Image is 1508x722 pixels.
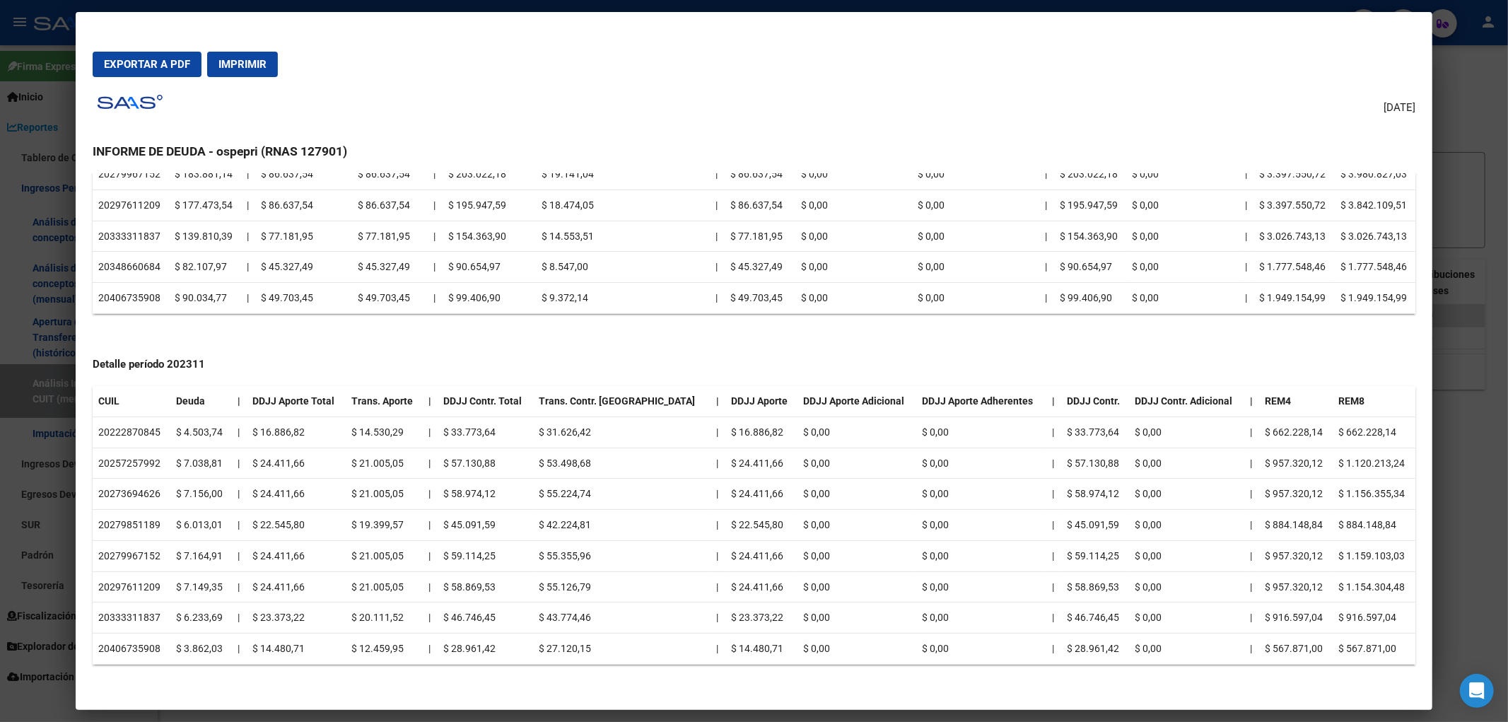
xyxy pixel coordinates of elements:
td: $ 1.120.213,24 [1333,448,1416,479]
td: $ 0,00 [797,417,917,448]
td: $ 884.148,84 [1333,510,1416,541]
td: | [1046,510,1061,541]
td: $ 45.327,49 [255,252,352,283]
td: $ 12.459,95 [346,634,423,665]
td: $ 59.114,25 [1061,540,1129,571]
td: $ 0,00 [797,540,917,571]
td: $ 916.597,04 [1333,602,1416,634]
td: | [232,571,247,602]
td: $ 0,00 [797,634,917,665]
td: $ 99.406,90 [443,283,536,314]
td: $ 45.327,49 [725,252,795,283]
td: 20348660684 [93,252,169,283]
td: $ 0,00 [797,571,917,602]
td: | [1245,417,1260,448]
td: | [1245,510,1260,541]
td: $ 177.473,54 [169,190,241,221]
td: $ 90.654,97 [443,252,536,283]
td: $ 0,00 [912,159,1039,190]
td: | [711,602,725,634]
td: $ 0,00 [912,190,1039,221]
td: $ 154.363,90 [443,221,536,252]
th: | [1245,386,1260,417]
td: $ 957.320,12 [1260,540,1333,571]
td: $ 0,00 [797,479,917,510]
td: | [1239,252,1254,283]
td: $ 0,00 [1126,221,1239,252]
td: $ 82.107,97 [169,252,241,283]
td: $ 567.871,00 [1333,634,1416,665]
td: $ 24.411,66 [725,479,797,510]
td: $ 1.154.304,48 [1333,571,1416,602]
td: $ 957.320,12 [1260,448,1333,479]
td: $ 916.597,04 [1260,602,1333,634]
td: $ 43.774,46 [533,602,711,634]
td: | [232,634,247,665]
td: | [1039,159,1054,190]
td: $ 24.411,66 [247,479,346,510]
td: 20279967152 [93,540,170,571]
td: $ 139.810,39 [169,221,241,252]
th: | [232,386,247,417]
td: | [1245,602,1260,634]
td: $ 957.320,12 [1260,479,1333,510]
td: $ 42.224,81 [533,510,711,541]
td: | [711,634,725,665]
td: $ 1.777.548,46 [1254,252,1335,283]
td: $ 31.626,42 [533,417,711,448]
th: DDJJ Aporte [725,386,797,417]
td: | [1039,252,1054,283]
td: $ 0,00 [1126,252,1239,283]
td: | [711,283,725,314]
td: | [232,448,247,479]
td: $ 3.026.743,13 [1335,221,1415,252]
td: $ 77.181,95 [255,221,352,252]
td: $ 14.553,51 [536,221,710,252]
td: | [1046,602,1061,634]
td: $ 3.397.550,72 [1254,190,1335,221]
td: $ 58.869,53 [1061,571,1129,602]
td: | [232,540,247,571]
th: REM4 [1260,386,1333,417]
td: $ 0,00 [795,252,912,283]
td: | [232,417,247,448]
td: 20406735908 [93,283,169,314]
td: $ 195.947,59 [1054,190,1126,221]
td: $ 22.545,80 [725,510,797,541]
td: $ 662.228,14 [1260,417,1333,448]
td: $ 58.869,53 [438,571,533,602]
td: | [711,190,725,221]
td: $ 90.034,77 [169,283,241,314]
h4: Detalle período 202311 [93,356,1416,373]
td: 20297611209 [93,190,169,221]
td: $ 14.480,71 [247,634,346,665]
td: $ 662.228,14 [1333,417,1416,448]
td: $ 53.498,68 [533,448,711,479]
td: $ 77.181,95 [353,221,428,252]
td: $ 21.005,05 [346,448,423,479]
td: $ 24.411,66 [247,571,346,602]
th: DDJJ Contr. Total [438,386,533,417]
td: | [1046,571,1061,602]
td: $ 46.746,45 [438,602,533,634]
td: $ 0,00 [797,510,917,541]
td: 20222870845 [93,417,170,448]
td: $ 0,00 [1126,190,1239,221]
td: | [423,571,438,602]
th: Deuda [170,386,232,417]
td: $ 23.373,22 [247,602,346,634]
td: | [711,571,725,602]
td: | [423,540,438,571]
td: $ 86.637,54 [725,159,795,190]
td: $ 46.746,45 [1061,602,1129,634]
th: DDJJ Contr. [1061,386,1129,417]
td: $ 3.026.743,13 [1254,221,1335,252]
td: $ 203.022,18 [443,159,536,190]
th: DDJJ Contr. Adicional [1129,386,1244,417]
td: $ 33.773,64 [438,417,533,448]
td: $ 57.130,88 [1061,448,1129,479]
td: $ 86.637,54 [725,190,795,221]
td: $ 21.005,05 [346,479,423,510]
td: $ 49.703,45 [255,283,352,314]
td: $ 0,00 [1129,602,1244,634]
